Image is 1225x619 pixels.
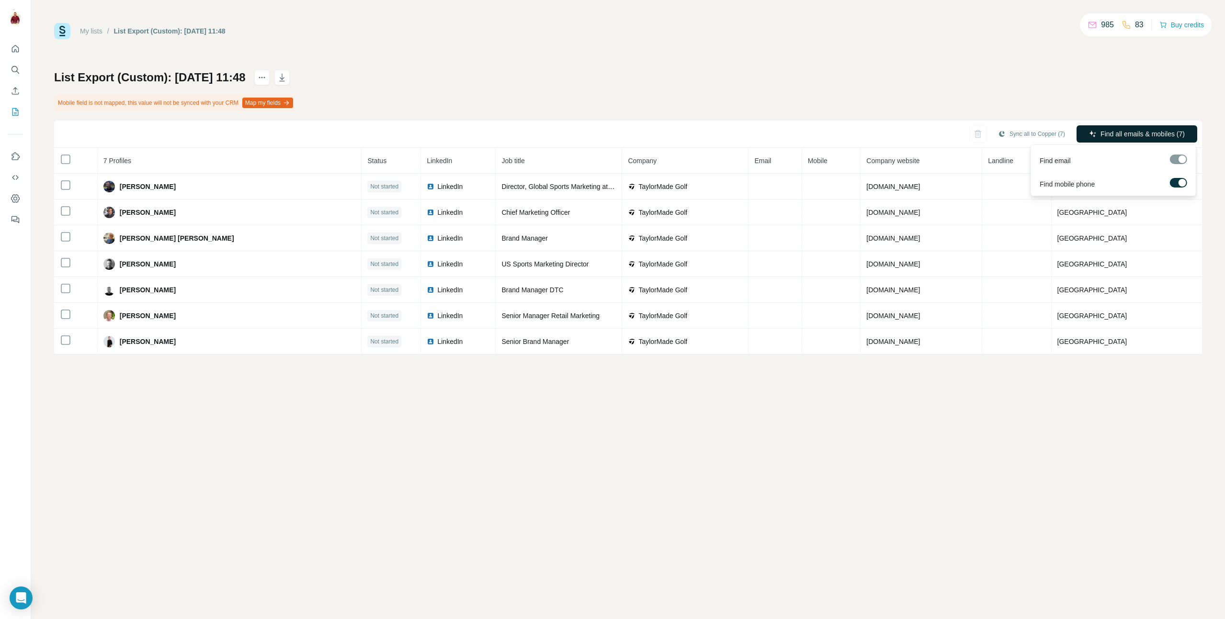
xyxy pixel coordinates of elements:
[8,103,23,121] button: My lists
[501,338,569,345] span: Senior Brand Manager
[1135,19,1144,31] p: 83
[988,157,1013,165] span: Landline
[628,234,635,242] img: company-logo
[501,183,679,190] span: Director, Global Sports Marketing at [GEOGRAPHIC_DATA]
[54,95,295,111] div: Mobile field is not mapped, this value will not be synced with your CRM
[103,232,115,244] img: Avatar
[103,310,115,321] img: Avatar
[103,207,115,218] img: Avatar
[54,70,246,85] h1: List Export (Custom): [DATE] 11:48
[8,40,23,57] button: Quick start
[437,259,463,269] span: LinkedIn
[120,208,176,217] span: [PERSON_NAME]
[114,26,226,36] div: List Export (Custom): [DATE] 11:48
[8,190,23,207] button: Dashboard
[10,586,33,609] div: Open Intercom Messenger
[866,286,920,294] span: [DOMAIN_NAME]
[427,312,434,320] img: LinkedIn logo
[437,311,463,321] span: LinkedIn
[370,260,398,268] span: Not started
[427,183,434,190] img: LinkedIn logo
[103,284,115,296] img: Avatar
[437,208,463,217] span: LinkedIn
[628,260,635,268] img: company-logo
[427,260,434,268] img: LinkedIn logo
[866,260,920,268] span: [DOMAIN_NAME]
[8,148,23,165] button: Use Surfe on LinkedIn
[501,157,524,165] span: Job title
[8,10,23,25] img: Avatar
[370,311,398,320] span: Not started
[370,208,398,217] span: Not started
[103,258,115,270] img: Avatar
[1057,312,1127,320] span: [GEOGRAPHIC_DATA]
[437,285,463,295] span: LinkedIn
[120,259,176,269] span: [PERSON_NAME]
[370,234,398,243] span: Not started
[120,182,176,191] span: [PERSON_NAME]
[8,61,23,78] button: Search
[8,211,23,228] button: Feedback
[628,157,657,165] span: Company
[1040,179,1095,189] span: Find mobile phone
[427,157,452,165] span: LinkedIn
[107,26,109,36] li: /
[254,70,270,85] button: actions
[501,209,570,216] span: Chief Marketing Officer
[1040,156,1071,166] span: Find email
[1057,209,1127,216] span: [GEOGRAPHIC_DATA]
[1159,18,1204,32] button: Buy credits
[628,209,635,216] img: company-logo
[120,311,176,321] span: [PERSON_NAME]
[638,285,687,295] span: TaylorMade Golf
[1057,260,1127,268] span: [GEOGRAPHIC_DATA]
[638,233,687,243] span: TaylorMade Golf
[638,337,687,346] span: TaylorMade Golf
[8,82,23,99] button: Enrich CSV
[1077,125,1197,143] button: Find all emails & mobiles (7)
[1057,286,1127,294] span: [GEOGRAPHIC_DATA]
[1057,338,1127,345] span: [GEOGRAPHIC_DATA]
[628,312,635,320] img: company-logo
[1100,129,1185,139] span: Find all emails & mobiles (7)
[628,286,635,294] img: company-logo
[103,336,115,347] img: Avatar
[370,182,398,191] span: Not started
[437,233,463,243] span: LinkedIn
[866,209,920,216] span: [DOMAIN_NAME]
[242,98,293,108] button: Map my fields
[1057,234,1127,242] span: [GEOGRAPHIC_DATA]
[103,181,115,192] img: Avatar
[501,312,600,320] span: Senior Manager Retail Marketing
[991,127,1072,141] button: Sync all to Copper (7)
[80,27,102,35] a: My lists
[370,286,398,294] span: Not started
[437,182,463,191] span: LinkedIn
[103,157,131,165] span: 7 Profiles
[1101,19,1114,31] p: 985
[866,234,920,242] span: [DOMAIN_NAME]
[638,311,687,321] span: TaylorMade Golf
[120,337,176,346] span: [PERSON_NAME]
[808,157,828,165] span: Mobile
[638,182,687,191] span: TaylorMade Golf
[866,312,920,320] span: [DOMAIN_NAME]
[54,23,70,39] img: Surfe Logo
[866,183,920,190] span: [DOMAIN_NAME]
[866,338,920,345] span: [DOMAIN_NAME]
[8,169,23,186] button: Use Surfe API
[628,183,635,190] img: company-logo
[754,157,771,165] span: Email
[120,233,234,243] span: [PERSON_NAME] [PERSON_NAME]
[501,234,548,242] span: Brand Manager
[427,286,434,294] img: LinkedIn logo
[638,259,687,269] span: TaylorMade Golf
[427,234,434,242] img: LinkedIn logo
[427,209,434,216] img: LinkedIn logo
[437,337,463,346] span: LinkedIn
[367,157,386,165] span: Status
[501,260,589,268] span: US Sports Marketing Director
[370,337,398,346] span: Not started
[628,338,635,345] img: company-logo
[866,157,919,165] span: Company website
